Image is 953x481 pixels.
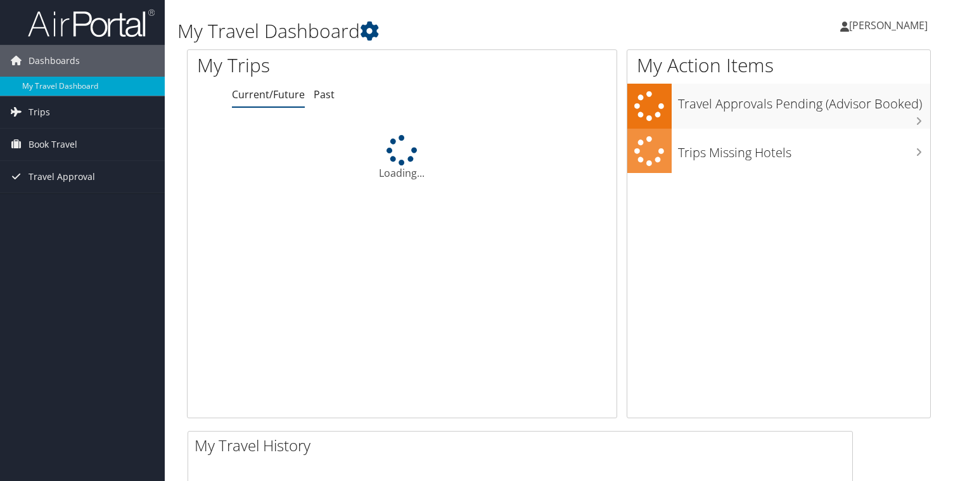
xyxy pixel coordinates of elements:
h3: Trips Missing Hotels [678,138,930,162]
h1: My Trips [197,52,428,79]
span: Travel Approval [29,161,95,193]
h1: My Action Items [627,52,930,79]
a: Current/Future [232,87,305,101]
h3: Travel Approvals Pending (Advisor Booked) [678,89,930,113]
a: Travel Approvals Pending (Advisor Booked) [627,84,930,129]
h2: My Travel History [195,435,852,456]
a: Past [314,87,335,101]
span: Book Travel [29,129,77,160]
span: Dashboards [29,45,80,77]
span: Trips [29,96,50,128]
a: Trips Missing Hotels [627,129,930,174]
img: airportal-logo.png [28,8,155,38]
h1: My Travel Dashboard [177,18,686,44]
div: Loading... [188,135,617,181]
a: [PERSON_NAME] [840,6,940,44]
span: [PERSON_NAME] [849,18,928,32]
